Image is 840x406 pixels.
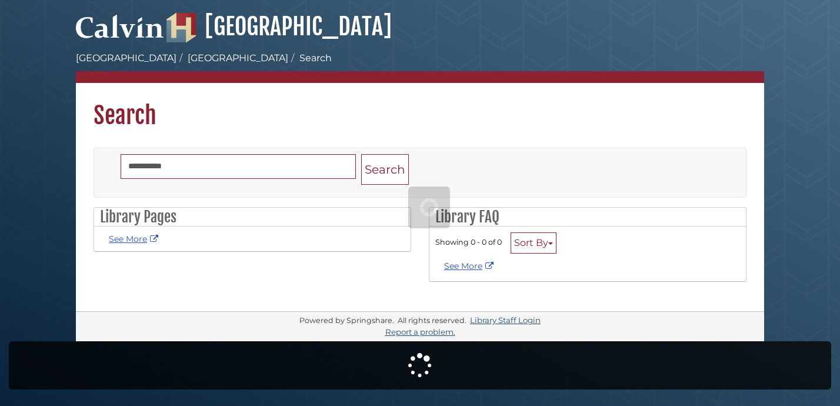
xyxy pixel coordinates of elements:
[166,13,196,42] img: Hekman Library Logo
[76,51,764,83] nav: breadcrumb
[94,208,411,227] h2: Library Pages
[435,238,502,247] span: Showing 0 - 0 of 0
[298,316,396,325] div: Powered by Springshare.
[420,198,438,217] img: Working...
[188,52,288,64] a: [GEOGRAPHIC_DATA]
[385,327,455,337] a: Report a problem.
[288,51,332,65] li: Search
[444,261,496,271] a: See More
[109,234,161,244] a: See More
[76,83,764,130] h1: Search
[76,9,164,42] img: Calvin
[511,232,556,254] button: Sort By
[361,154,409,185] button: Search
[76,27,164,38] a: Calvin University
[396,316,468,325] div: All rights reserved.
[470,315,541,325] a: Library Staff Login
[166,12,392,41] a: [GEOGRAPHIC_DATA]
[76,52,176,64] a: [GEOGRAPHIC_DATA]
[429,208,746,227] h2: Library FAQ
